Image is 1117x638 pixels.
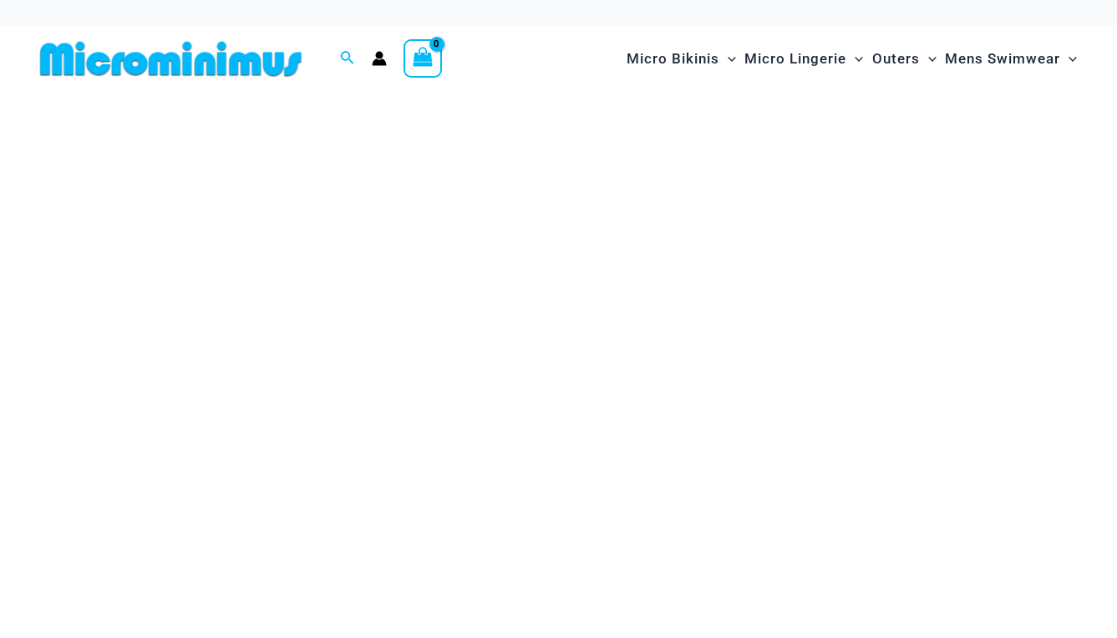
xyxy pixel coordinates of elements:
[868,33,941,84] a: OutersMenu ToggleMenu Toggle
[33,40,308,78] img: MM SHOP LOGO FLAT
[627,38,719,80] span: Micro Bikinis
[941,33,1081,84] a: Mens SwimwearMenu ToggleMenu Toggle
[719,38,736,80] span: Menu Toggle
[372,51,387,66] a: Account icon link
[740,33,867,84] a: Micro LingerieMenu ToggleMenu Toggle
[920,38,937,80] span: Menu Toggle
[622,33,740,84] a: Micro BikinisMenu ToggleMenu Toggle
[872,38,920,80] span: Outers
[846,38,863,80] span: Menu Toggle
[340,48,355,69] a: Search icon link
[404,39,442,78] a: View Shopping Cart, empty
[744,38,846,80] span: Micro Lingerie
[620,31,1084,87] nav: Site Navigation
[1060,38,1077,80] span: Menu Toggle
[945,38,1060,80] span: Mens Swimwear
